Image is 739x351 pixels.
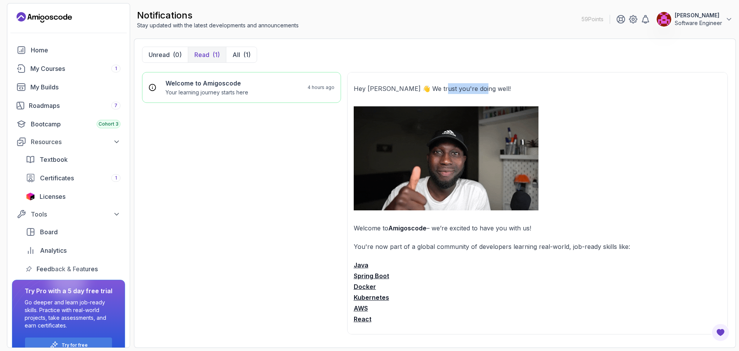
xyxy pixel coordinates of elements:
p: 4 hours ago [308,84,334,91]
span: Cohort 3 [99,121,119,127]
img: user profile image [657,12,671,27]
div: Resources [31,137,120,146]
a: certificates [21,170,125,186]
div: Home [31,45,120,55]
button: Tools [12,207,125,221]
div: (0) [173,50,182,59]
p: Hey [PERSON_NAME] 👋 We trust you're doing well! [354,83,721,94]
span: Board [40,227,58,237]
p: All [232,50,240,59]
img: jetbrains icon [26,193,35,200]
span: 7 [114,102,117,109]
a: analytics [21,243,125,258]
a: feedback [21,261,125,277]
p: Unread [149,50,170,59]
img: Welcome GIF [354,106,538,210]
button: All(1) [226,47,257,62]
a: licenses [21,189,125,204]
a: Landing page [17,11,72,24]
button: Open Feedback Button [711,323,730,342]
a: builds [12,79,125,95]
p: Go deeper and learn job-ready skills. Practice with real-world projects, take assessments, and ea... [25,299,112,329]
p: Stay updated with the latest developments and announcements [137,22,299,29]
a: textbook [21,152,125,167]
a: board [21,224,125,240]
p: Software Engineer [675,19,722,27]
p: [PERSON_NAME] [675,12,722,19]
a: Docker [354,283,376,291]
button: Unread(0) [142,47,188,62]
a: bootcamp [12,116,125,132]
p: You're now part of a global community of developers learning real-world, job-ready skills like: [354,241,721,252]
div: (1) [243,50,251,59]
span: Feedback & Features [37,264,98,274]
span: Textbook [40,155,68,164]
p: Your learning journey starts here [166,89,248,96]
span: Analytics [40,246,67,255]
a: Try for free [62,342,88,348]
span: 1 [115,175,117,181]
a: home [12,42,125,58]
span: Licenses [40,192,65,201]
a: courses [12,61,125,76]
span: 1 [115,65,117,72]
a: AWS [354,304,368,312]
div: Roadmaps [29,101,120,110]
button: Read(1) [188,47,226,62]
div: Bootcamp [31,119,120,129]
button: user profile image[PERSON_NAME]Software Engineer [656,12,733,27]
p: Welcome to – we’re excited to have you with us! [354,223,721,233]
p: Read [194,50,209,59]
a: Spring Boot [354,272,389,280]
div: My Builds [30,82,120,92]
h2: notifications [137,9,299,22]
a: Java [354,261,368,269]
a: React [354,315,371,323]
div: Tools [31,210,120,219]
div: My Courses [30,64,120,73]
span: Certificates [40,173,74,183]
a: roadmaps [12,98,125,113]
p: 59 Points [582,15,604,23]
a: Kubernetes [354,294,389,301]
div: (1) [212,50,220,59]
button: Resources [12,135,125,149]
h6: Welcome to Amigoscode [166,79,248,88]
strong: Amigoscode [388,224,426,232]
